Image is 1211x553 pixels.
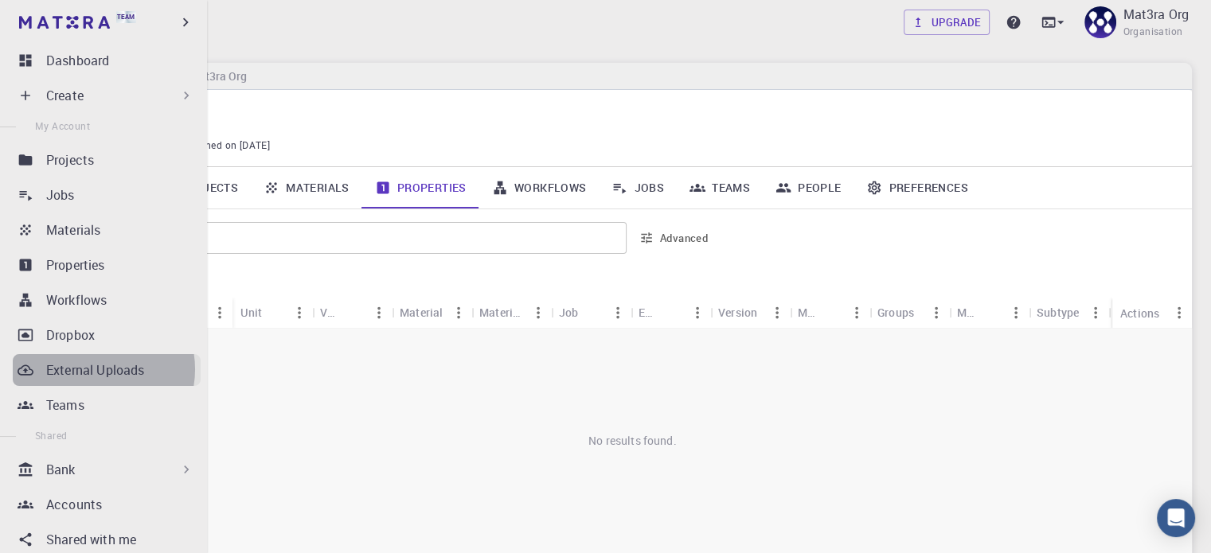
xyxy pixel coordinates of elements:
div: Create [13,80,201,111]
a: Materials [13,214,201,246]
img: Mat3ra Org [1084,6,1116,38]
button: Menu [1166,300,1192,325]
button: Upgrade [904,10,990,35]
p: Materials [46,220,100,240]
div: Model [790,297,869,328]
a: Materials [251,167,362,208]
a: Accounts [13,489,201,520]
span: Shared [35,429,67,442]
button: Menu [764,300,790,325]
a: Teams [13,389,201,421]
button: Menu [446,300,471,325]
button: Sort [978,300,1003,325]
div: Actions [1112,298,1192,329]
div: No results found. [73,329,1192,553]
p: Properties [46,255,105,275]
div: Version [710,297,790,328]
button: Menu [366,300,392,325]
p: Bank [46,460,76,479]
h6: Mat3ra Org [182,68,247,85]
div: Value [312,297,392,328]
button: Menu [844,300,869,325]
div: Method [949,297,1029,328]
button: Menu [207,300,232,325]
div: Job [559,297,578,328]
p: Accounts [46,495,102,514]
button: Sort [659,300,685,325]
p: Jobs [46,185,75,204]
a: External Uploads [13,354,201,386]
div: Actions [1120,298,1159,329]
button: Menu [525,300,551,325]
div: Material [400,297,443,328]
a: Jobs [13,179,201,211]
button: Sort [341,300,366,325]
a: Preferences [854,167,980,208]
p: Dashboard [46,51,109,70]
a: Properties [13,249,201,281]
button: Menu [605,300,631,325]
a: Workflows [13,284,201,316]
span: My Account [35,119,90,132]
div: Unit [232,297,312,328]
a: Dashboard [13,45,201,76]
button: Menu [287,300,312,325]
div: Material [392,297,471,328]
button: Sort [818,300,844,325]
div: Open Intercom Messenger [1157,499,1195,537]
button: Menu [924,300,949,325]
div: Model [798,297,818,328]
span: Поддержка [25,11,112,25]
a: Jobs [599,167,677,208]
div: Engine [639,297,659,328]
p: Workflows [46,290,107,310]
p: Mat3ra Org [137,103,1166,122]
button: Menu [1003,300,1029,325]
a: Properties [362,167,479,208]
p: Projects [46,150,94,169]
div: Method [957,297,978,328]
div: Subtype [1029,297,1108,328]
div: Groups [869,297,949,328]
p: Create [46,86,84,105]
div: Material Formula [471,297,551,328]
a: People [763,167,854,208]
div: Subtype [1037,297,1079,328]
a: Projects [13,144,201,176]
div: Material Formula [479,297,525,328]
p: External Uploads [46,360,144,380]
span: Organisation [1123,24,1182,40]
button: Advanced [633,225,716,251]
div: Engine [631,297,710,328]
p: Teams [46,395,84,415]
p: Dropbox [46,325,95,345]
a: Workflows [479,167,600,208]
div: Value [320,297,341,328]
div: Job [551,297,631,328]
p: Mat3ra Org [1123,5,1189,24]
div: Bank [13,454,201,485]
a: Dropbox [13,319,201,351]
div: Unit [240,297,263,328]
img: logo [19,16,110,29]
p: Shared with me [46,530,136,549]
button: Menu [1083,300,1108,325]
div: Groups [877,297,914,328]
div: Version [718,297,757,328]
a: Teams [677,167,763,208]
span: Joined on [DATE] [191,138,270,154]
button: Menu [685,300,710,325]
